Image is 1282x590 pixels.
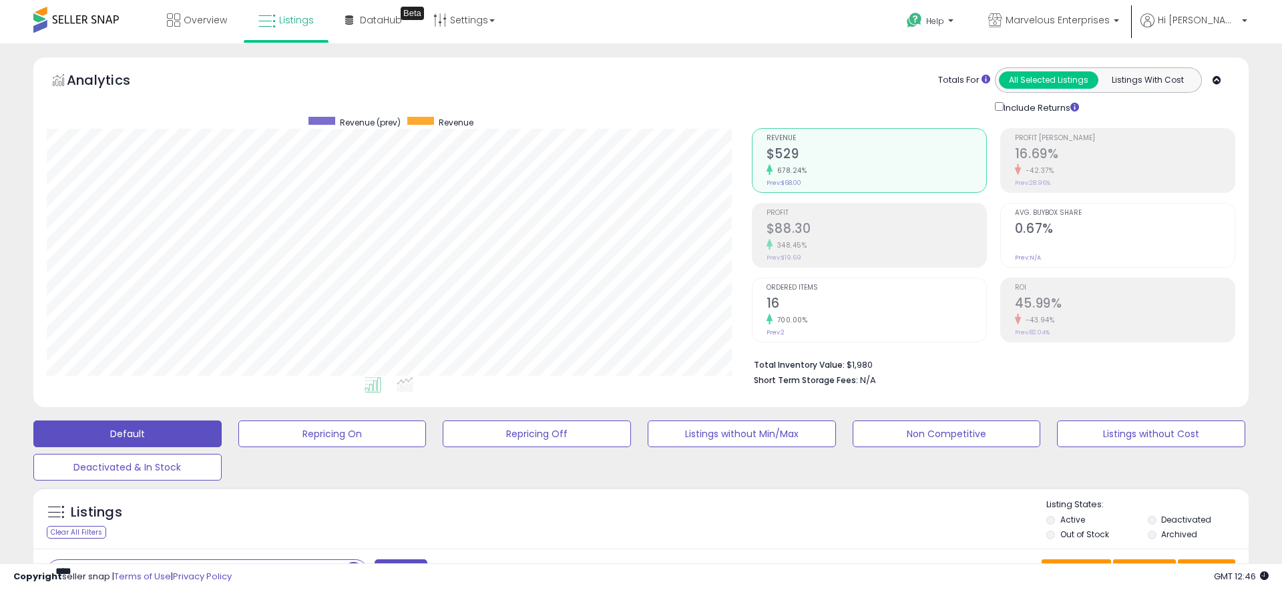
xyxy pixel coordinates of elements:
span: N/A [860,374,876,386]
p: Listing States: [1046,499,1248,511]
span: Marvelous Enterprises [1006,13,1110,27]
h2: 16.69% [1015,146,1235,164]
span: Hi [PERSON_NAME] [1158,13,1238,27]
h2: 45.99% [1015,296,1235,314]
li: $1,980 [754,356,1225,372]
button: Save View [1042,559,1111,582]
small: -42.37% [1021,166,1054,176]
small: Prev: 82.04% [1015,328,1050,336]
span: DataHub [360,13,402,27]
button: Listings without Min/Max [648,420,836,447]
a: Hi [PERSON_NAME] [1140,13,1247,43]
div: Tooltip anchor [401,7,424,20]
a: Help [896,2,967,43]
div: Totals For [938,74,990,87]
span: Revenue [439,117,473,128]
span: Profit [767,210,986,217]
small: -43.94% [1021,315,1055,325]
h2: $88.30 [767,221,986,239]
div: seller snap | | [13,571,232,583]
span: ROI [1015,284,1235,292]
small: 348.45% [773,240,807,250]
small: Prev: N/A [1015,254,1041,262]
span: Avg. Buybox Share [1015,210,1235,217]
b: Short Term Storage Fees: [754,374,858,386]
small: Prev: $19.69 [767,254,801,262]
h5: Listings [71,503,122,522]
label: Archived [1161,529,1197,540]
label: Out of Stock [1060,529,1109,540]
button: All Selected Listings [999,71,1098,89]
button: Listings With Cost [1098,71,1197,89]
button: Default [33,420,222,447]
span: Revenue [767,135,986,142]
button: Deactivated & In Stock [33,454,222,481]
small: 678.24% [773,166,807,176]
span: Ordered Items [767,284,986,292]
span: Listings [279,13,314,27]
h5: Analytics [67,71,156,93]
small: Prev: 28.96% [1015,179,1050,187]
div: Clear All Filters [47,526,106,539]
button: Repricing On [238,420,427,447]
span: Help [926,15,944,27]
label: Active [1060,514,1085,525]
span: Profit [PERSON_NAME] [1015,135,1235,142]
label: Deactivated [1161,514,1211,525]
button: Filters [375,559,427,583]
h2: 16 [767,296,986,314]
small: 700.00% [773,315,808,325]
button: Columns [1113,559,1176,582]
button: Repricing Off [443,420,631,447]
small: Prev: $68.00 [767,179,801,187]
small: Prev: 2 [767,328,785,336]
i: Get Help [906,12,923,29]
h2: 0.67% [1015,221,1235,239]
b: Total Inventory Value: [754,359,845,370]
h2: $529 [767,146,986,164]
span: Revenue (prev) [340,117,401,128]
strong: Copyright [13,570,62,583]
button: Listings without Cost [1057,420,1245,447]
span: 2025-09-15 12:46 GMT [1214,570,1269,583]
span: Overview [184,13,227,27]
button: Non Competitive [853,420,1041,447]
button: Actions [1178,559,1235,582]
div: Include Returns [985,99,1095,115]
